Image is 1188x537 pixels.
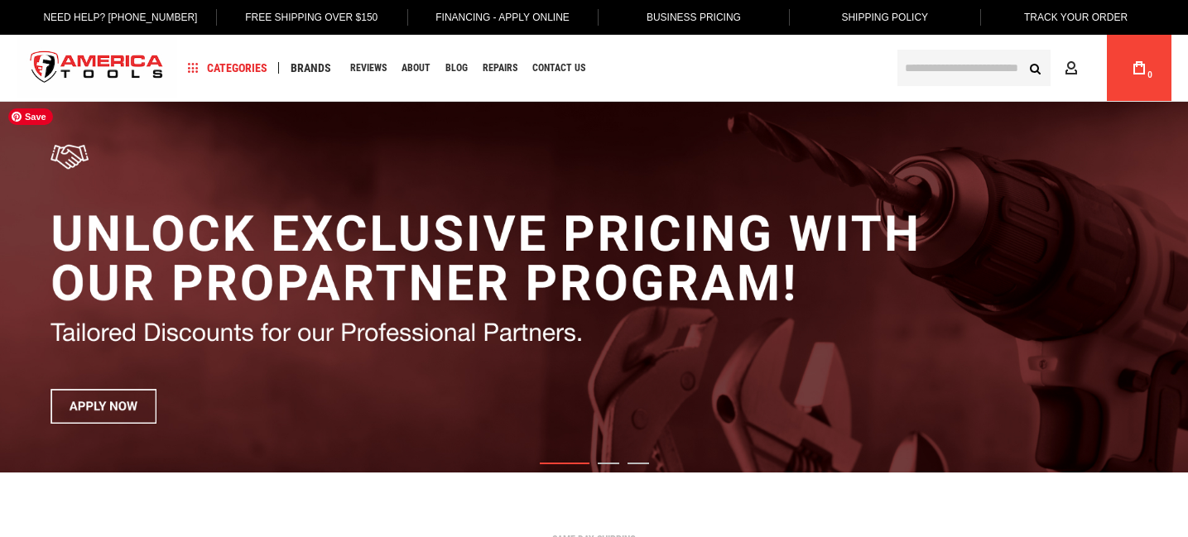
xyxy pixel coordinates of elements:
[475,57,525,79] a: Repairs
[394,57,438,79] a: About
[1123,35,1155,101] a: 0
[343,57,394,79] a: Reviews
[1147,70,1152,79] span: 0
[841,12,928,23] span: Shipping Policy
[291,62,331,74] span: Brands
[1019,52,1051,84] button: Search
[350,63,387,73] span: Reviews
[402,63,430,73] span: About
[8,108,53,125] span: Save
[17,37,177,99] a: store logo
[283,57,339,79] a: Brands
[445,63,468,73] span: Blog
[438,57,475,79] a: Blog
[525,57,593,79] a: Contact Us
[532,63,585,73] span: Contact Us
[17,37,177,99] img: America Tools
[180,57,275,79] a: Categories
[188,62,267,74] span: Categories
[483,63,517,73] span: Repairs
